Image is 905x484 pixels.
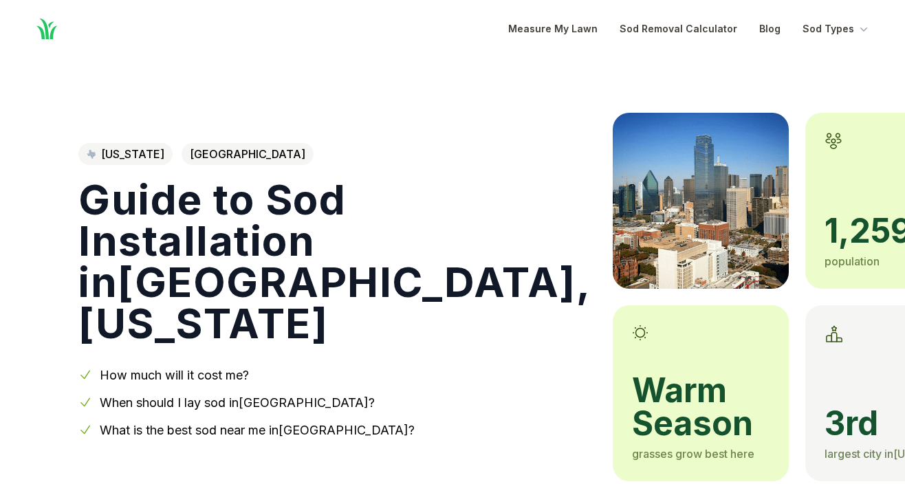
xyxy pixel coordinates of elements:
img: A picture of Dallas [613,113,789,289]
img: Texas state outline [87,150,96,158]
a: Sod Removal Calculator [620,21,737,37]
span: population [825,254,880,268]
a: How much will it cost me? [100,368,249,382]
span: grasses grow best here [632,447,754,461]
button: Sod Types [803,21,871,37]
a: [US_STATE] [78,143,173,165]
a: When should I lay sod in[GEOGRAPHIC_DATA]? [100,395,375,410]
a: Measure My Lawn [508,21,598,37]
h1: Guide to Sod Installation in [GEOGRAPHIC_DATA] , [US_STATE] [78,179,591,344]
span: warm season [632,374,770,440]
a: What is the best sod near me in[GEOGRAPHIC_DATA]? [100,423,415,437]
span: [GEOGRAPHIC_DATA] [182,143,314,165]
a: Blog [759,21,781,37]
